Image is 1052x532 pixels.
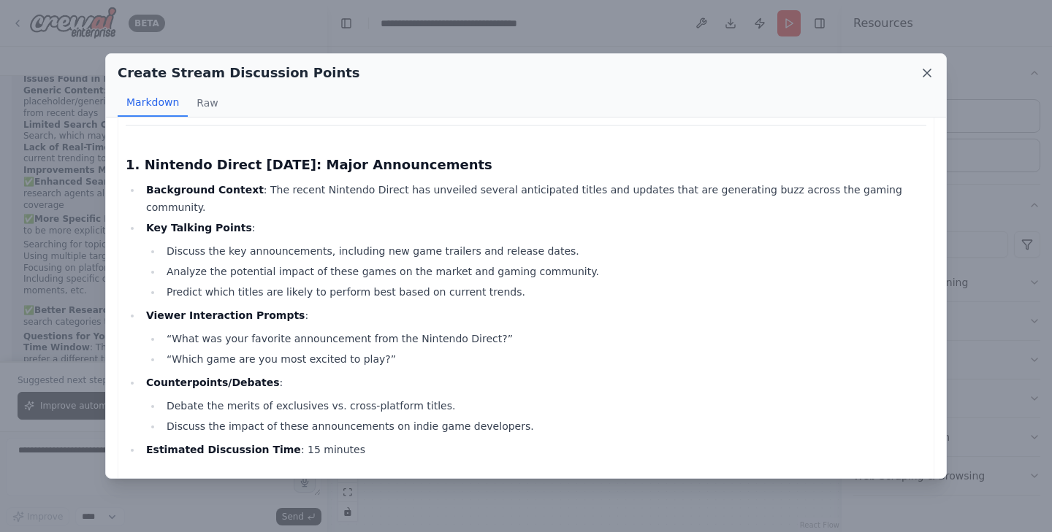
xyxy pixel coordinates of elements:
li: Analyze the potential impact of these games on the market and gaming community. [162,263,926,280]
li: “What was your favorite announcement from the Nintendo Direct?” [162,330,926,347]
strong: Viewer Interaction Prompts [146,309,305,321]
li: Debate the merits of exclusives vs. cross-platform titles. [162,397,926,415]
button: Markdown [118,89,188,117]
li: Discuss the impact of these announcements on indie game developers. [162,417,926,435]
strong: Key Talking Points [146,222,252,234]
li: : The recent Nintendo Direct has unveiled several anticipated titles and updates that are generat... [142,181,926,216]
h2: Create Stream Discussion Points [118,63,360,83]
li: : [142,374,926,435]
li: : 15 minutes [142,441,926,458]
h3: 1. Nintendo Direct [DATE]: Major Announcements [126,155,926,175]
li: “Which game are you most excited to play?” [162,350,926,368]
li: Discuss the key announcements, including new game trailers and release dates. [162,242,926,260]
strong: Background Context [146,184,264,196]
li: : [142,219,926,301]
strong: Counterpoints/Debates [146,377,280,388]
strong: Estimated Discussion Time [146,444,301,455]
li: Predict which titles are likely to perform best based on current trends. [162,283,926,301]
button: Raw [188,89,226,117]
li: : [142,307,926,368]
